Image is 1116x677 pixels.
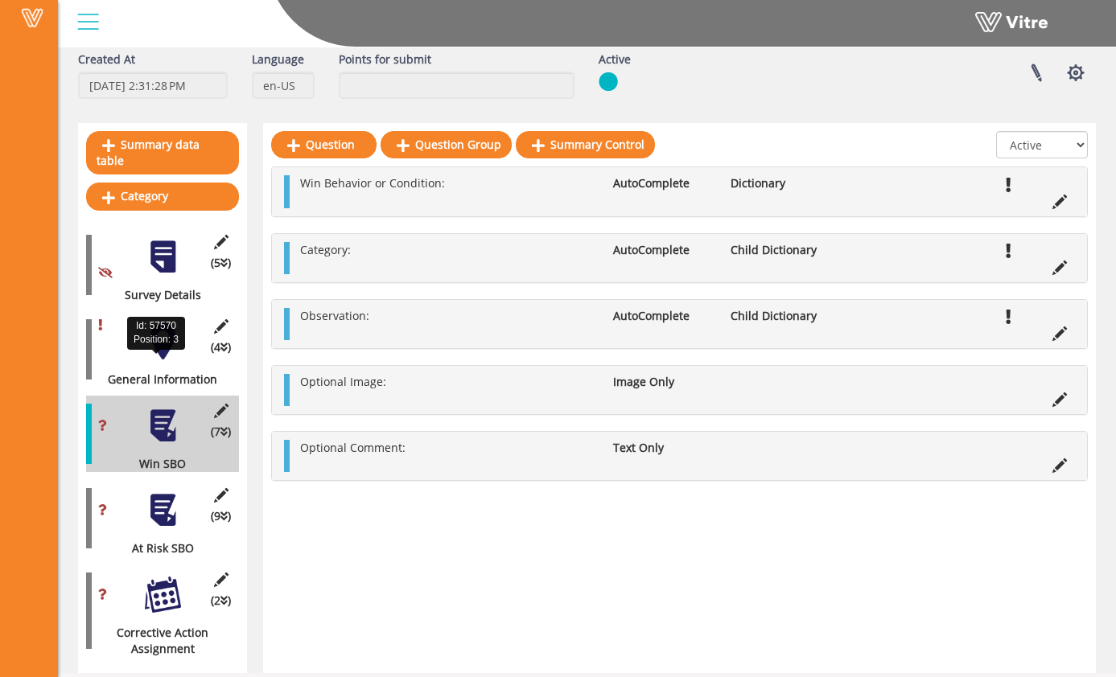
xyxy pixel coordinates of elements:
li: Child Dictionary [723,308,840,324]
span: Optional Image: [300,374,386,389]
li: Dictionary [723,175,840,191]
span: (5 ) [211,255,231,271]
span: (4 ) [211,339,231,355]
img: yes [599,72,618,92]
span: Win Behavior or Condition: [300,175,445,191]
label: Created At [78,51,135,68]
label: Language [252,51,304,68]
div: Id: 57570 Position: 3 [127,317,185,349]
li: Image Only [605,374,723,390]
span: Optional Comment: [300,440,406,455]
a: Category [86,183,239,210]
span: Observation: [300,308,369,323]
label: Active [599,51,631,68]
a: Summary data table [86,131,239,174]
a: Question Group [381,131,512,158]
label: Points for submit [339,51,431,68]
li: AutoComplete [605,308,723,324]
li: AutoComplete [605,242,723,258]
li: AutoComplete [605,175,723,191]
div: General Information [86,371,227,388]
span: (7 ) [211,424,231,440]
span: (9 ) [211,508,231,524]
li: Text Only [605,440,723,456]
div: Corrective Action Assignment [86,625,227,657]
div: At Risk SBO [86,540,227,556]
div: Survey Details [86,287,227,303]
a: Question [271,131,377,158]
div: Win SBO [86,456,227,472]
a: Summary Control [516,131,655,158]
span: Category: [300,242,351,257]
span: (2 ) [211,593,231,609]
li: Child Dictionary [723,242,840,258]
